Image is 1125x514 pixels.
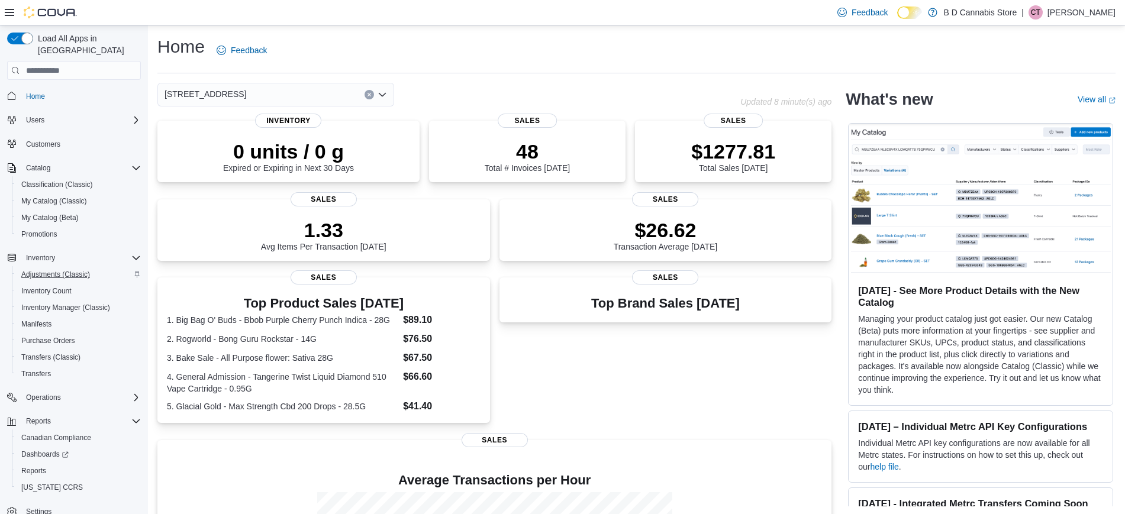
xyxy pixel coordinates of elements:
[165,87,246,101] span: [STREET_ADDRESS]
[26,253,55,263] span: Inventory
[632,270,698,285] span: Sales
[26,163,50,173] span: Catalog
[632,192,698,206] span: Sales
[26,416,51,426] span: Reports
[2,413,146,429] button: Reports
[378,90,387,99] button: Open list of options
[21,433,91,442] span: Canadian Compliance
[21,303,110,312] span: Inventory Manager (Classic)
[167,371,398,395] dt: 4. General Admission - Tangerine Twist Liquid Diamond 510 Vape Cartridge - 0.95G
[291,270,357,285] span: Sales
[17,317,141,331] span: Manifests
[704,114,763,128] span: Sales
[591,296,740,311] h3: Top Brand Sales [DATE]
[403,313,480,327] dd: $89.10
[17,447,141,461] span: Dashboards
[2,389,146,406] button: Operations
[12,209,146,226] button: My Catalog (Beta)
[212,38,272,62] a: Feedback
[21,466,46,476] span: Reports
[17,367,141,381] span: Transfers
[223,140,354,163] p: 0 units / 0 g
[17,194,92,208] a: My Catalog (Classic)
[858,313,1103,396] p: Managing your product catalog just got easier. Our new Catalog (Beta) puts more information at yo...
[614,218,718,251] div: Transaction Average [DATE]
[167,400,398,412] dt: 5. Glacial Gold - Max Strength Cbd 200 Drops - 28.5G
[17,464,141,478] span: Reports
[167,296,481,311] h3: Top Product Sales [DATE]
[498,114,557,128] span: Sales
[17,334,80,348] a: Purchase Orders
[17,480,141,494] span: Washington CCRS
[33,33,141,56] span: Load All Apps in [GEOGRAPHIC_DATA]
[21,88,141,103] span: Home
[846,90,933,109] h2: What's new
[17,367,56,381] a: Transfers
[17,194,141,208] span: My Catalog (Classic)
[231,44,267,56] span: Feedback
[2,112,146,128] button: Users
[2,87,146,104] button: Home
[21,213,79,222] span: My Catalog (Beta)
[21,113,49,127] button: Users
[365,90,374,99] button: Clear input
[871,462,899,471] a: help file
[12,283,146,299] button: Inventory Count
[12,299,146,316] button: Inventory Manager (Classic)
[21,180,93,189] span: Classification (Classic)
[291,192,357,206] span: Sales
[21,353,80,362] span: Transfers (Classic)
[691,140,775,163] p: $1277.81
[21,319,51,329] span: Manifests
[21,450,69,459] span: Dashboards
[21,251,141,265] span: Inventory
[17,480,88,494] a: [US_STATE] CCRS
[1029,5,1043,20] div: Cody Tomlinson
[403,370,480,384] dd: $66.60
[17,284,141,298] span: Inventory Count
[485,140,570,163] p: 48
[1047,5,1116,20] p: [PERSON_NAME]
[403,332,480,346] dd: $76.50
[12,429,146,446] button: Canadian Compliance
[17,431,141,445] span: Canadian Compliance
[21,113,141,127] span: Users
[485,140,570,173] div: Total # Invoices [DATE]
[17,300,115,315] a: Inventory Manager (Classic)
[12,479,146,496] button: [US_STATE] CCRS
[17,267,141,282] span: Adjustments (Classic)
[858,437,1103,473] p: Individual Metrc API key configurations are now available for all Metrc states. For instructions ...
[17,464,51,478] a: Reports
[21,137,141,151] span: Customers
[897,7,922,19] input: Dark Mode
[21,137,65,151] a: Customers
[691,140,775,173] div: Total Sales [DATE]
[17,300,141,315] span: Inventory Manager (Classic)
[12,316,146,332] button: Manifests
[167,352,398,364] dt: 3. Bake Sale - All Purpose flower: Sativa 28G
[740,97,831,106] p: Updated 8 minute(s) ago
[17,284,76,298] a: Inventory Count
[21,483,83,492] span: [US_STATE] CCRS
[403,399,480,413] dd: $41.40
[614,218,718,242] p: $26.62
[21,390,141,405] span: Operations
[167,473,822,487] h4: Average Transactions per Hour
[403,351,480,365] dd: $67.50
[21,89,50,104] a: Home
[21,270,90,279] span: Adjustments (Classic)
[21,336,75,345] span: Purchase Orders
[12,446,146,463] a: Dashboards
[2,135,146,153] button: Customers
[12,332,146,349] button: Purchase Orders
[2,160,146,176] button: Catalog
[17,350,141,364] span: Transfers (Classic)
[26,92,45,101] span: Home
[26,393,61,402] span: Operations
[17,227,141,241] span: Promotions
[17,211,141,225] span: My Catalog (Beta)
[17,447,73,461] a: Dashboards
[17,334,141,348] span: Purchase Orders
[223,140,354,173] div: Expired or Expiring in Next 30 Days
